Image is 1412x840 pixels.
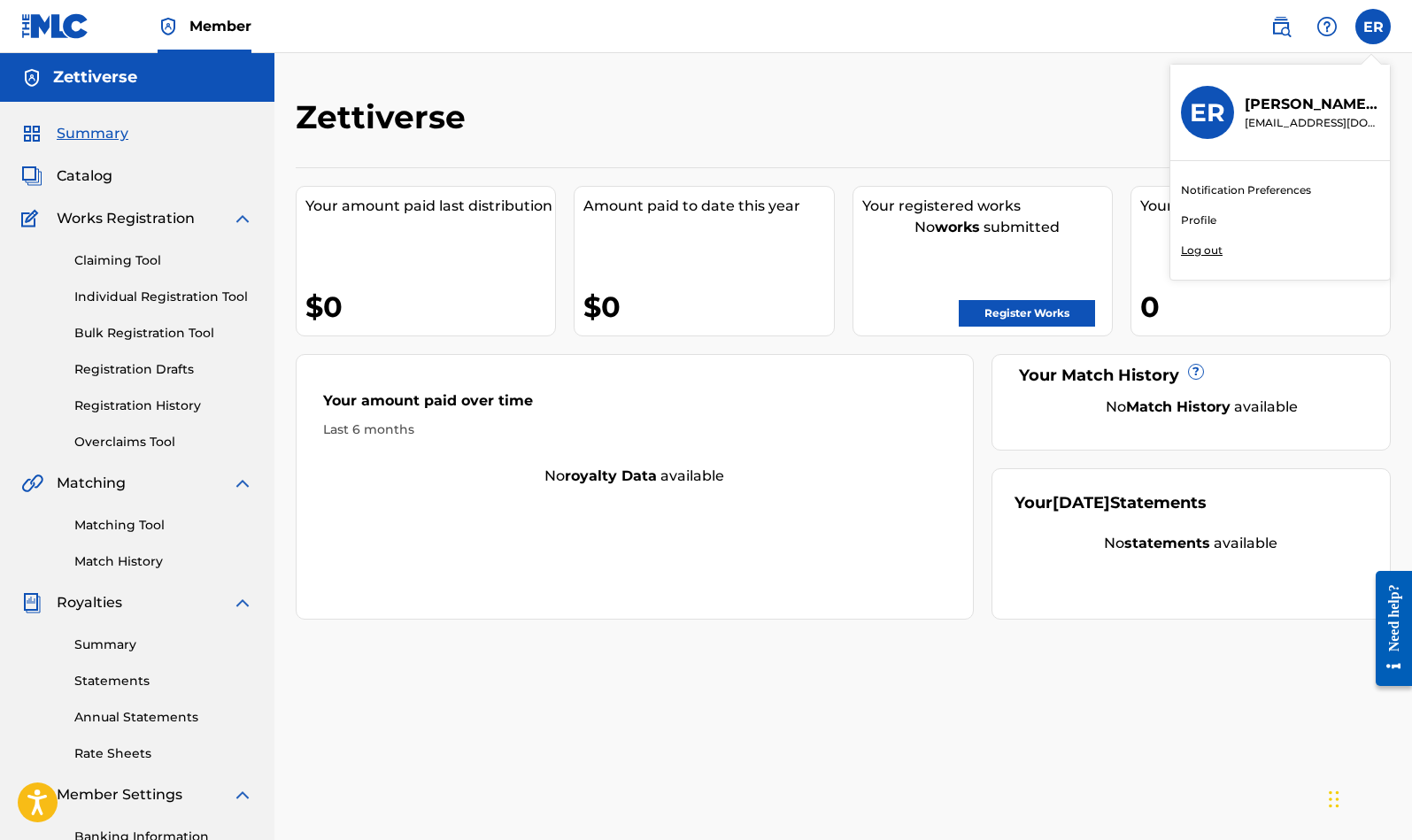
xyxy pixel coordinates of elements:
h3: ER [1190,97,1225,128]
span: [DATE] [1053,493,1110,512]
div: 0 [1140,287,1390,327]
a: Overclaims Tool [74,433,253,451]
strong: works [935,219,980,235]
img: expand [232,208,253,229]
p: Elis Suzette Rodriguez Labra [1245,94,1379,115]
a: Matching Tool [74,516,253,535]
div: No available [1037,397,1368,418]
iframe: Resource Center [1362,558,1412,700]
a: Individual Registration Tool [74,288,253,306]
span: Works Registration [57,208,195,229]
a: Registration History [74,397,253,415]
strong: statements [1124,535,1210,551]
img: Summary [21,123,42,144]
img: MLC Logo [21,13,89,39]
img: Matching [21,473,43,494]
div: $0 [305,287,555,327]
img: help [1316,16,1338,37]
div: Amount paid to date this year [583,196,833,217]
div: Your Match History [1015,364,1368,388]
img: Top Rightsholder [158,16,179,37]
div: No available [1015,533,1368,554]
p: info@suzettelabra.com [1245,115,1379,131]
a: Bulk Registration Tool [74,324,253,343]
a: Rate Sheets [74,744,253,763]
div: Your pending works [1140,196,1390,217]
img: Royalties [21,592,42,613]
a: CatalogCatalog [21,166,112,187]
iframe: Chat Widget [1323,755,1412,840]
h2: Zettiverse [296,97,475,137]
span: ? [1189,365,1203,379]
div: $0 [583,287,833,327]
div: Your Statements [1015,491,1207,515]
img: expand [232,473,253,494]
div: User Menu [1355,9,1391,44]
div: Your amount paid last distribution [305,196,555,217]
div: No available [297,466,973,487]
div: Your amount paid over time [323,390,946,420]
div: Your registered works [862,196,1112,217]
a: SummarySummary [21,123,128,144]
a: Registration Drafts [74,360,253,379]
span: Matching [57,473,126,494]
a: Notification Preferences [1181,182,1311,198]
a: Statements [74,672,253,690]
div: No submitted [862,217,1112,238]
span: Member [189,16,251,36]
div: Help [1309,9,1345,44]
strong: Match History [1126,398,1231,415]
img: expand [232,784,253,805]
a: Register Works [959,300,1095,327]
img: Member Settings [21,784,42,805]
img: Works Registration [21,208,44,229]
span: Royalties [57,592,122,613]
strong: royalty data [565,467,657,484]
a: Public Search [1263,9,1299,44]
span: Summary [57,123,128,144]
span: Member Settings [57,784,182,805]
img: Catalog [21,166,42,187]
p: Log out [1181,243,1223,258]
img: expand [232,592,253,613]
a: Summary [74,636,253,654]
h5: Zettiverse [53,67,137,88]
img: search [1270,16,1292,37]
a: Profile [1181,212,1216,228]
a: Claiming Tool [74,251,253,270]
div: Drag [1329,773,1339,826]
span: Catalog [57,166,112,187]
img: Accounts [21,67,42,89]
div: Last 6 months [323,420,946,439]
a: Annual Statements [74,708,253,727]
a: Match History [74,552,253,571]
